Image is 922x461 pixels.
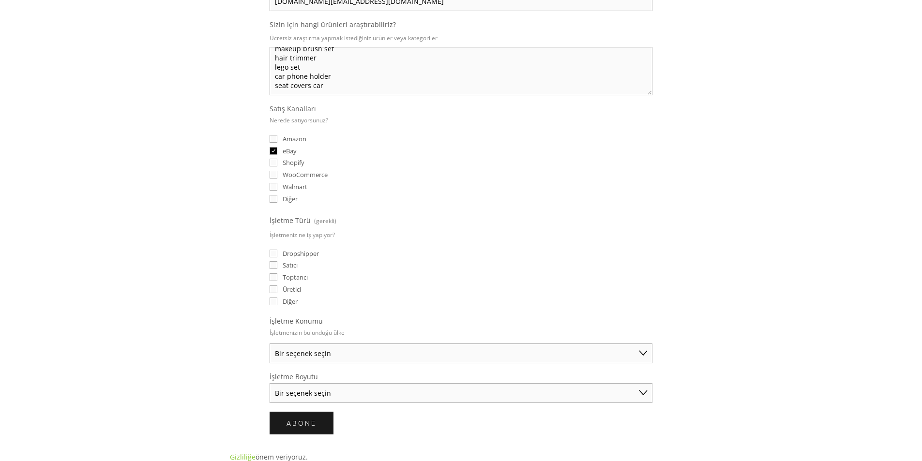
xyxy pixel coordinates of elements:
input: Walmart [270,183,277,191]
input: Shopify [270,159,277,166]
font: (gerekli) [314,217,336,225]
font: Sizin için hangi ürünleri araştırabiliriz? [270,20,396,29]
font: Nerede satıyorsunuz? [270,116,328,124]
font: İşletme Konumu [270,316,323,326]
select: İşletme Boyutu [270,383,652,403]
input: Diğer [270,195,277,203]
font: Dropshipper [283,249,319,258]
font: Diğer [283,194,298,203]
font: İşletme Türü [270,216,311,225]
input: eBay [270,147,277,155]
font: WooCommerce [283,170,328,179]
font: İşletme Boyutu [270,372,318,381]
font: İşletmenizin bulunduğu ülke [270,328,345,337]
font: eBay [283,147,297,155]
input: Toptancı [270,273,277,281]
button: AboneAbone [270,412,333,434]
font: İşletmeniz ne iş yapıyor? [270,231,335,239]
font: Walmart [283,182,307,191]
input: Satıcı [270,261,277,269]
input: Diğer [270,297,277,305]
font: Abone [287,418,317,428]
font: Ücretsiz araştırma yapmak istediğiniz ürünler veya kategoriler [270,34,438,42]
input: WooCommerce [270,171,277,178]
font: Üretici [283,285,301,294]
textarea: phone case wireless earbuds power bank smart watch air fryer accessories storage organizer dog ha... [270,47,652,95]
font: Satış Kanalları [270,104,316,113]
font: Toptancı [283,273,308,282]
font: Amazon [283,134,306,143]
font: Satıcı [283,261,298,269]
font: Diğer [283,297,298,306]
select: İşletme Konumu [270,343,652,363]
input: Amazon [270,135,277,143]
input: Dropshipper [270,250,277,257]
input: Üretici [270,285,277,293]
font: Shopify [283,158,304,167]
